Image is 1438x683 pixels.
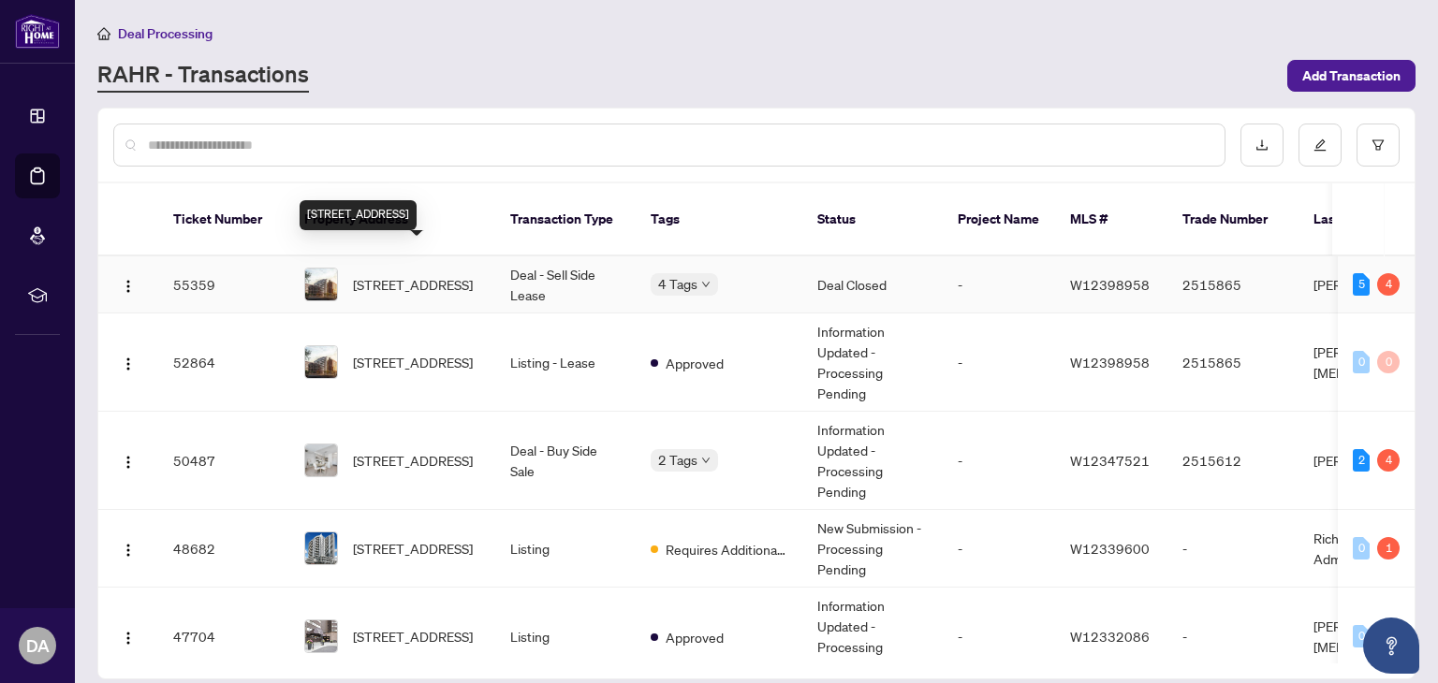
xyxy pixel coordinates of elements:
[1167,412,1299,510] td: 2515612
[1167,256,1299,313] td: 2515865
[802,256,943,313] td: Deal Closed
[158,256,289,313] td: 55359
[943,412,1055,510] td: -
[1299,124,1342,167] button: edit
[158,183,289,256] th: Ticket Number
[495,183,636,256] th: Transaction Type
[1070,354,1150,371] span: W12398958
[121,279,136,294] img: Logo
[353,626,473,647] span: [STREET_ADDRESS]
[1353,449,1370,472] div: 2
[1377,351,1400,373] div: 0
[158,412,289,510] td: 50487
[353,352,473,372] span: [STREET_ADDRESS]
[1070,452,1150,469] span: W12347521
[802,313,943,412] td: Information Updated - Processing Pending
[97,27,110,40] span: home
[113,533,143,563] button: Logo
[1377,449,1400,472] div: 4
[1070,276,1150,293] span: W12398958
[1167,510,1299,588] td: -
[113,621,143,651] button: Logo
[802,183,943,256] th: Status
[666,627,724,647] span: Approved
[658,449,697,471] span: 2 Tags
[158,313,289,412] td: 52864
[353,274,473,295] span: [STREET_ADDRESS]
[1353,625,1370,647] div: 0
[1255,138,1269,152] span: download
[121,631,136,646] img: Logo
[1372,138,1385,152] span: filter
[1055,183,1167,256] th: MLS #
[495,510,636,588] td: Listing
[118,25,213,42] span: Deal Processing
[1167,313,1299,412] td: 2515865
[353,450,473,471] span: [STREET_ADDRESS]
[158,510,289,588] td: 48682
[666,539,787,559] span: Requires Additional Docs
[1353,537,1370,559] div: 0
[495,313,636,412] td: Listing - Lease
[289,183,495,256] th: Property Address
[300,200,417,230] div: [STREET_ADDRESS]
[1353,273,1370,296] div: 5
[121,356,136,371] img: Logo
[1353,351,1370,373] div: 0
[1302,61,1401,91] span: Add Transaction
[1377,537,1400,559] div: 1
[1240,124,1284,167] button: download
[802,412,943,510] td: Information Updated - Processing Pending
[1363,618,1419,674] button: Open asap
[1313,138,1327,152] span: edit
[495,412,636,510] td: Deal - Buy Side Sale
[1357,124,1400,167] button: filter
[943,256,1055,313] td: -
[26,632,50,659] span: DA
[636,183,802,256] th: Tags
[113,347,143,377] button: Logo
[1070,628,1150,645] span: W12332086
[15,14,60,49] img: logo
[666,353,724,373] span: Approved
[113,269,143,299] button: Logo
[305,620,337,652] img: thumbnail-img
[701,456,711,465] span: down
[943,313,1055,412] td: -
[658,273,697,295] span: 4 Tags
[305,346,337,378] img: thumbnail-img
[1167,183,1299,256] th: Trade Number
[943,183,1055,256] th: Project Name
[495,256,636,313] td: Deal - Sell Side Lease
[305,532,337,564] img: thumbnail-img
[1070,540,1150,557] span: W12339600
[353,538,473,559] span: [STREET_ADDRESS]
[943,510,1055,588] td: -
[97,59,309,93] a: RAHR - Transactions
[305,269,337,300] img: thumbnail-img
[113,445,143,475] button: Logo
[1287,60,1416,92] button: Add Transaction
[121,543,136,558] img: Logo
[121,455,136,470] img: Logo
[802,510,943,588] td: New Submission - Processing Pending
[305,444,337,476] img: thumbnail-img
[1377,273,1400,296] div: 4
[701,280,711,289] span: down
